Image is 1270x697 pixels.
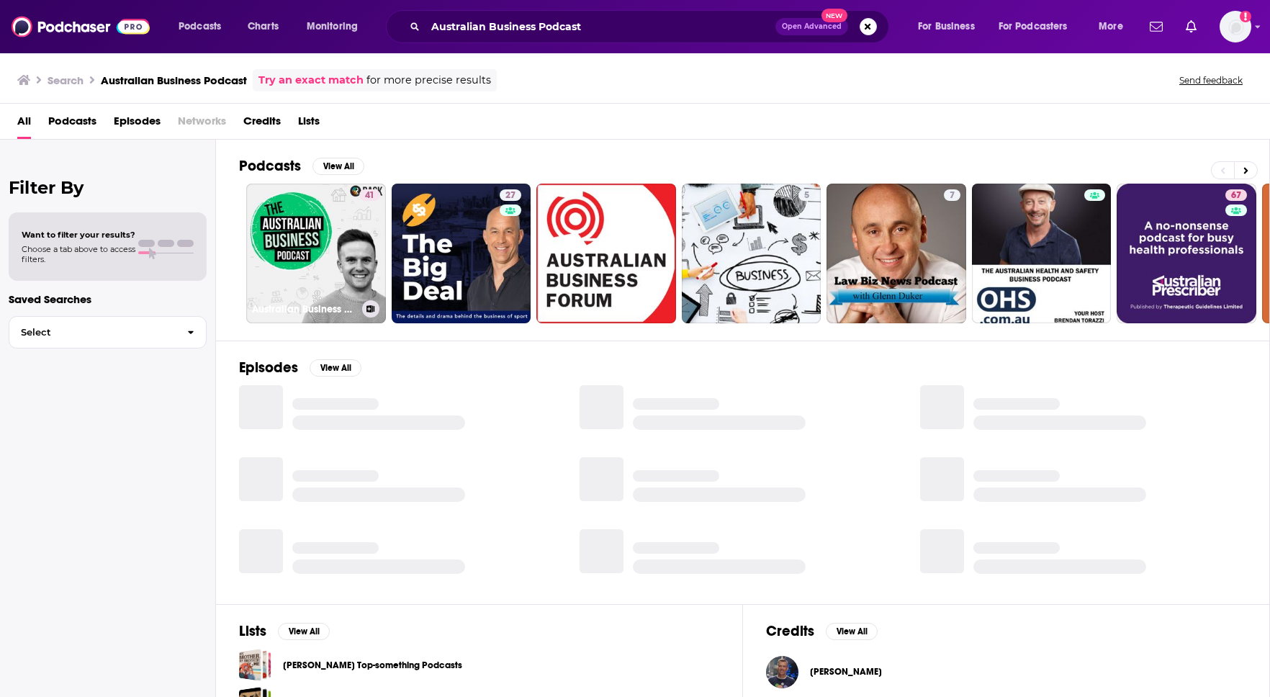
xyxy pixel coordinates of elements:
[359,189,380,201] a: 41
[908,15,993,38] button: open menu
[1220,11,1251,42] img: User Profile
[810,666,882,678] span: [PERSON_NAME]
[168,15,240,38] button: open menu
[1225,189,1247,201] a: 67
[810,666,882,678] a: Steve Sammartino
[239,622,266,640] h2: Lists
[766,649,1246,695] button: Steve Sammartino Steve Sammartino
[17,109,31,139] a: All
[766,656,798,688] img: Steve Sammartino
[1240,11,1251,22] svg: Add a profile image
[798,189,815,201] a: 5
[22,244,135,264] span: Choose a tab above to access filters.
[775,18,848,35] button: Open AdvancedNew
[804,189,809,203] span: 5
[101,73,247,87] h3: Australian Business Podcast
[827,184,966,323] a: 7
[505,189,515,203] span: 27
[1220,11,1251,42] button: Show profile menu
[243,109,281,139] a: Credits
[310,359,361,377] button: View All
[297,15,377,38] button: open menu
[114,109,161,139] a: Episodes
[950,189,955,203] span: 7
[766,622,814,640] h2: Credits
[682,184,821,323] a: 5
[826,623,878,640] button: View All
[1180,14,1202,39] a: Show notifications dropdown
[179,17,221,37] span: Podcasts
[999,17,1068,37] span: For Podcasters
[365,189,374,203] span: 41
[239,359,298,377] h2: Episodes
[246,184,386,323] a: 41Australian Business Podcast
[425,15,775,38] input: Search podcasts, credits, & more...
[766,622,878,640] a: CreditsView All
[298,109,320,139] a: Lists
[238,15,287,38] a: Charts
[782,23,842,30] span: Open Advanced
[9,328,176,337] span: Select
[1117,184,1256,323] a: 67
[278,623,330,640] button: View All
[312,158,364,175] button: View All
[366,72,491,89] span: for more precise results
[239,622,330,640] a: ListsView All
[1220,11,1251,42] span: Logged in as jhutchinson
[239,157,364,175] a: PodcastsView All
[239,649,271,681] a: Ryan's Top-something Podcasts
[1231,189,1241,203] span: 67
[48,109,96,139] a: Podcasts
[400,10,903,43] div: Search podcasts, credits, & more...
[500,189,521,201] a: 27
[248,17,279,37] span: Charts
[178,109,226,139] span: Networks
[239,157,301,175] h2: Podcasts
[1144,14,1168,39] a: Show notifications dropdown
[944,189,960,201] a: 7
[1175,74,1247,86] button: Send feedback
[821,9,847,22] span: New
[239,359,361,377] a: EpisodesView All
[258,72,364,89] a: Try an exact match
[9,316,207,348] button: Select
[1099,17,1123,37] span: More
[252,303,356,315] h3: Australian Business Podcast
[989,15,1089,38] button: open menu
[307,17,358,37] span: Monitoring
[392,184,531,323] a: 27
[12,13,150,40] img: Podchaser - Follow, Share and Rate Podcasts
[9,177,207,198] h2: Filter By
[48,73,84,87] h3: Search
[918,17,975,37] span: For Business
[22,230,135,240] span: Want to filter your results?
[9,292,207,306] p: Saved Searches
[1089,15,1141,38] button: open menu
[283,657,462,673] a: [PERSON_NAME] Top-something Podcasts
